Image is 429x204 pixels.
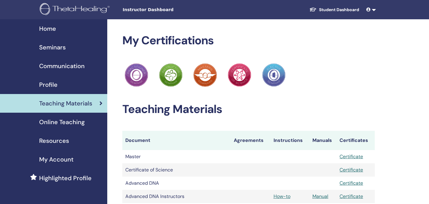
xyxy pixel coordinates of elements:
[340,167,363,173] a: Certificate
[122,163,231,177] td: Certificate of Science
[125,63,148,87] img: Practitioner
[159,63,183,87] img: Practitioner
[39,174,92,183] span: Highlighted Profile
[340,153,363,160] a: Certificate
[122,150,231,163] td: Master
[262,63,286,87] img: Practitioner
[312,193,328,199] a: Manual
[271,131,309,150] th: Instructions
[39,61,85,71] span: Communication
[193,63,217,87] img: Practitioner
[39,136,69,145] span: Resources
[122,131,231,150] th: Document
[39,99,92,108] span: Teaching Materials
[309,7,317,12] img: graduation-cap-white.svg
[122,34,375,48] h2: My Certifications
[39,155,74,164] span: My Account
[40,3,112,17] img: logo.png
[39,118,85,127] span: Online Teaching
[305,4,364,15] a: Student Dashboard
[39,24,56,33] span: Home
[337,131,375,150] th: Certificates
[340,180,363,186] a: Certificate
[122,177,231,190] td: Advanced DNA
[309,131,337,150] th: Manuals
[39,80,58,89] span: Profile
[228,63,251,87] img: Practitioner
[122,102,375,116] h2: Teaching Materials
[340,193,363,199] a: Certificate
[39,43,66,52] span: Seminars
[123,7,213,13] span: Instructor Dashboard
[122,190,231,203] td: Advanced DNA Instructors
[231,131,271,150] th: Agreements
[274,193,290,199] a: How-to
